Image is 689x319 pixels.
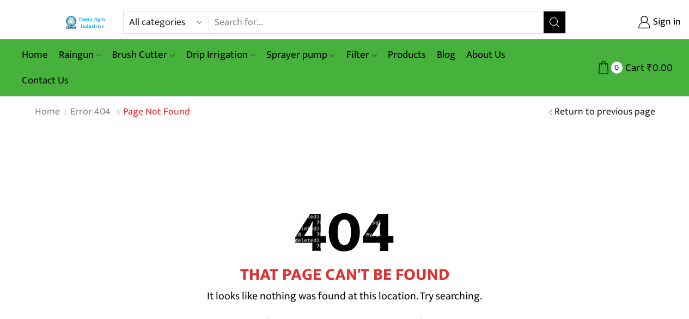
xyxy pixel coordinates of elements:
a: Home [34,105,60,119]
a: Blog [431,42,461,68]
span: Error 404 [70,104,111,120]
a: Filter [341,42,382,68]
a: Products [382,42,431,68]
a: 0 Cart ₹0.00 [577,58,673,78]
a: Return to previous page [554,105,655,119]
a: Sign in [582,13,681,32]
h2: 404 [34,202,655,264]
a: Raingun [53,42,107,68]
a: About Us [461,42,511,68]
span: Sign in [650,15,681,29]
a: Drip Irrigation [181,42,261,68]
p: It looks like nothing was found at this location. Try searching. [34,287,655,305]
bdi: 0.00 [647,59,673,76]
span: 0 [611,62,623,73]
a: Sprayer pump [261,42,340,68]
a: Home [16,42,53,68]
span: Page not found [123,104,190,120]
a: Brush Cutter [107,42,180,68]
span: Cart [623,61,644,75]
button: Search button [544,11,565,33]
span: ₹ [647,59,653,76]
input: Search for... [209,11,544,33]
h1: That Page Can't Be Found [34,264,655,285]
a: Contact Us [16,68,74,93]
